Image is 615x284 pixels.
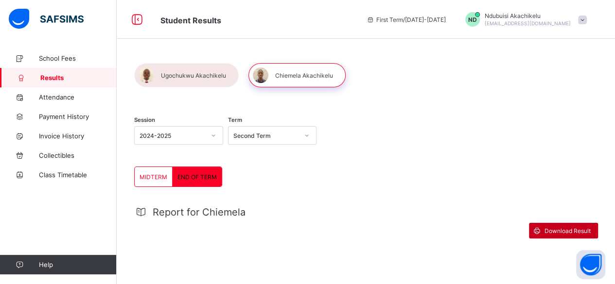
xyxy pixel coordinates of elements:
span: Report for Chiemela [153,206,246,218]
div: NdubuisiAkachikelu [456,12,592,27]
span: ND [468,16,477,23]
span: Download Result [545,227,591,234]
span: Student Results [160,16,221,25]
span: Help [39,261,116,268]
span: MIDTERM [140,173,167,181]
span: School Fees [39,54,117,62]
div: Second Term [233,132,299,139]
span: Collectibles [39,151,117,159]
span: session/term information [367,16,446,23]
div: 2024-2025 [140,132,205,139]
span: Session [134,117,155,123]
span: Ndubuisi Akachikelu [485,12,571,19]
span: Class Timetable [39,171,117,179]
span: Results [40,74,117,82]
span: [EMAIL_ADDRESS][DOMAIN_NAME] [485,20,571,26]
span: END OF TERM [177,173,217,181]
span: Term [228,117,242,123]
button: Open asap [576,250,605,279]
span: Attendance [39,93,117,101]
img: safsims [9,9,84,29]
span: Invoice History [39,132,117,140]
span: Payment History [39,113,117,120]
